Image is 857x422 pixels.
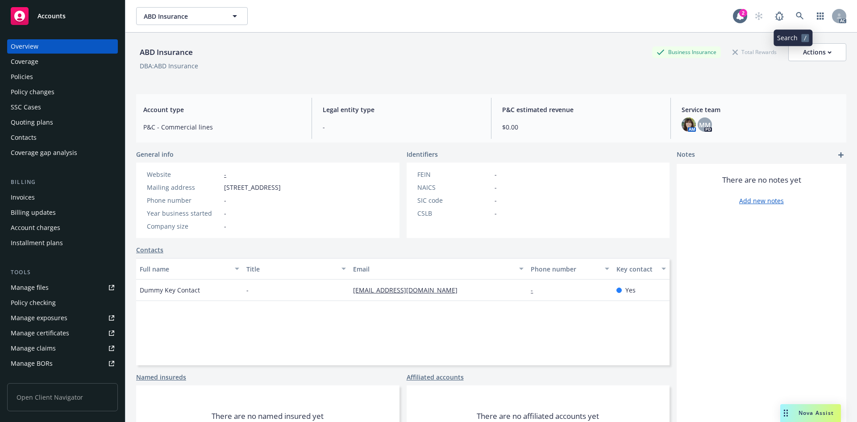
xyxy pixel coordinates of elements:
[495,170,497,179] span: -
[7,356,118,371] a: Manage BORs
[417,170,491,179] div: FEIN
[791,7,809,25] a: Search
[527,258,612,280] button: Phone number
[147,170,220,179] div: Website
[750,7,768,25] a: Start snowing
[140,264,229,274] div: Full name
[11,100,41,114] div: SSC Cases
[140,61,198,71] div: DBA: ABD Insurance
[136,7,248,25] button: ABD Insurance
[613,258,670,280] button: Key contact
[7,130,118,145] a: Contacts
[788,43,846,61] button: Actions
[224,209,226,218] span: -
[531,264,599,274] div: Phone number
[7,85,118,99] a: Policy changes
[11,205,56,220] div: Billing updates
[780,404,841,422] button: Nova Assist
[353,286,465,294] a: [EMAIL_ADDRESS][DOMAIN_NAME]
[11,341,56,355] div: Manage claims
[11,54,38,69] div: Coverage
[37,13,66,20] span: Accounts
[349,258,527,280] button: Email
[7,39,118,54] a: Overview
[11,146,77,160] div: Coverage gap analysis
[652,46,721,58] div: Business Insurance
[143,105,301,114] span: Account type
[502,105,660,114] span: P&C estimated revenue
[7,205,118,220] a: Billing updates
[11,326,69,340] div: Manage certificates
[677,150,695,160] span: Notes
[7,178,118,187] div: Billing
[11,70,33,84] div: Policies
[625,285,636,295] span: Yes
[495,196,497,205] span: -
[246,285,249,295] span: -
[323,122,480,132] span: -
[11,372,79,386] div: Summary of insurance
[243,258,349,280] button: Title
[495,209,497,218] span: -
[11,356,53,371] div: Manage BORs
[682,117,696,132] img: photo
[531,286,540,294] a: -
[7,54,118,69] a: Coverage
[836,150,846,160] a: add
[682,105,839,114] span: Service team
[224,170,226,179] a: -
[11,39,38,54] div: Overview
[11,221,60,235] div: Account charges
[7,268,118,277] div: Tools
[7,372,118,386] a: Summary of insurance
[11,115,53,130] div: Quoting plans
[143,122,301,132] span: P&C - Commercial lines
[616,264,656,274] div: Key contact
[799,409,834,417] span: Nova Assist
[803,44,832,61] div: Actions
[7,311,118,325] a: Manage exposures
[7,100,118,114] a: SSC Cases
[7,383,118,411] span: Open Client Navigator
[212,411,324,422] span: There are no named insured yet
[722,175,801,185] span: There are no notes yet
[699,120,711,130] span: MM
[7,236,118,250] a: Installment plans
[7,221,118,235] a: Account charges
[224,221,226,231] span: -
[7,4,118,29] a: Accounts
[140,285,200,295] span: Dummy Key Contact
[147,221,220,231] div: Company size
[136,150,174,159] span: General info
[502,122,660,132] span: $0.00
[136,245,163,255] a: Contacts
[477,411,599,422] span: There are no affiliated accounts yet
[7,146,118,160] a: Coverage gap analysis
[11,311,67,325] div: Manage exposures
[417,196,491,205] div: SIC code
[780,404,791,422] div: Drag to move
[136,372,186,382] a: Named insureds
[11,85,54,99] div: Policy changes
[407,372,464,382] a: Affiliated accounts
[147,209,220,218] div: Year business started
[353,264,514,274] div: Email
[136,46,196,58] div: ABD Insurance
[11,296,56,310] div: Policy checking
[7,296,118,310] a: Policy checking
[7,280,118,295] a: Manage files
[739,196,784,205] a: Add new notes
[144,12,221,21] span: ABD Insurance
[11,130,37,145] div: Contacts
[739,9,747,17] div: 2
[417,209,491,218] div: CSLB
[495,183,497,192] span: -
[417,183,491,192] div: NAICS
[11,236,63,250] div: Installment plans
[7,326,118,340] a: Manage certificates
[728,46,781,58] div: Total Rewards
[246,264,336,274] div: Title
[147,183,220,192] div: Mailing address
[7,70,118,84] a: Policies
